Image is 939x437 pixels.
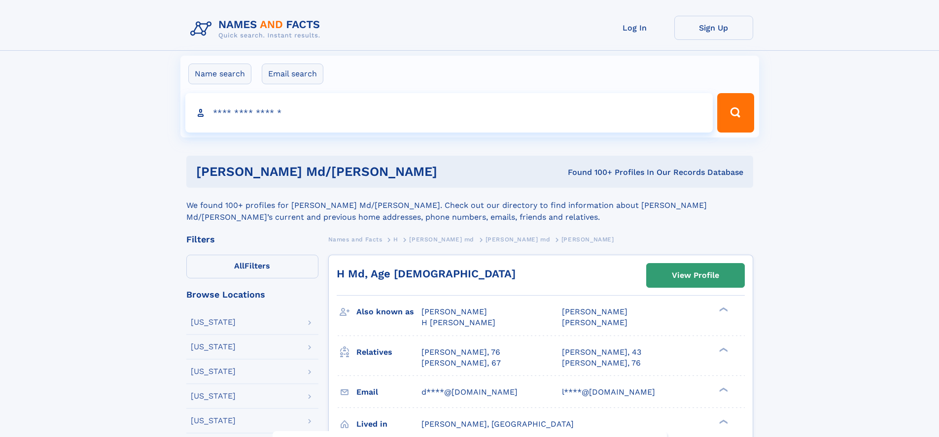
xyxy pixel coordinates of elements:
[356,416,421,433] h3: Lived in
[191,392,236,400] div: [US_STATE]
[356,303,421,320] h3: Also known as
[188,64,251,84] label: Name search
[393,233,398,245] a: H
[191,368,236,375] div: [US_STATE]
[328,233,383,245] a: Names and Facts
[191,318,236,326] div: [US_STATE]
[421,358,501,369] a: [PERSON_NAME], 67
[186,290,318,299] div: Browse Locations
[409,233,474,245] a: [PERSON_NAME] md
[262,64,323,84] label: Email search
[421,307,487,316] span: [PERSON_NAME]
[186,188,753,223] div: We found 100+ profiles for [PERSON_NAME] Md/[PERSON_NAME]. Check out our directory to find inform...
[393,236,398,243] span: H
[421,419,574,429] span: [PERSON_NAME], [GEOGRAPHIC_DATA]
[421,347,500,358] a: [PERSON_NAME], 76
[186,255,318,278] label: Filters
[356,384,421,401] h3: Email
[717,418,729,425] div: ❯
[595,16,674,40] a: Log In
[186,16,328,42] img: Logo Names and Facts
[717,386,729,393] div: ❯
[647,264,744,287] a: View Profile
[562,307,627,316] span: [PERSON_NAME]
[502,167,743,178] div: Found 100+ Profiles In Our Records Database
[185,93,713,133] input: search input
[717,346,729,353] div: ❯
[191,343,236,351] div: [US_STATE]
[196,166,503,178] h1: [PERSON_NAME] Md/[PERSON_NAME]
[672,264,719,287] div: View Profile
[562,318,627,327] span: [PERSON_NAME]
[356,344,421,361] h3: Relatives
[674,16,753,40] a: Sign Up
[191,417,236,425] div: [US_STATE]
[234,261,244,270] span: All
[486,236,551,243] span: [PERSON_NAME] md
[409,236,474,243] span: [PERSON_NAME] md
[562,347,641,358] a: [PERSON_NAME], 43
[337,268,516,280] a: H Md, Age [DEMOGRAPHIC_DATA]
[717,93,754,133] button: Search Button
[486,233,551,245] a: [PERSON_NAME] md
[562,358,641,369] a: [PERSON_NAME], 76
[421,318,495,327] span: H [PERSON_NAME]
[717,306,729,313] div: ❯
[561,236,614,243] span: [PERSON_NAME]
[186,235,318,244] div: Filters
